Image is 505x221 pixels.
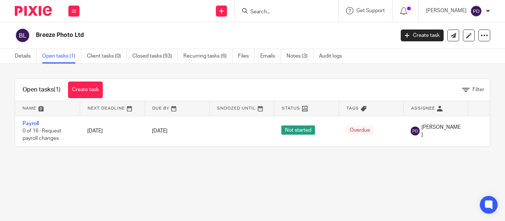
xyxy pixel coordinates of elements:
[23,121,39,126] a: Payroll
[42,49,81,63] a: Open tasks (1)
[15,6,52,16] img: Pixie
[282,106,300,110] span: Status
[217,106,256,110] span: Snoozed Until
[287,49,313,63] a: Notes (3)
[260,49,281,63] a: Emails
[132,49,178,63] a: Closed tasks (93)
[346,125,374,135] span: Overdue
[401,30,444,41] a: Create task
[152,128,167,134] span: [DATE]
[319,49,348,63] a: Audit logs
[356,8,385,13] span: Get Support
[80,116,145,146] td: [DATE]
[36,31,319,39] h2: Breeze Photo Ltd
[346,106,359,110] span: Tags
[87,49,127,63] a: Client tasks (0)
[421,124,461,139] span: [PERSON_NAME]
[15,28,30,43] img: svg%3E
[23,86,61,94] h1: Open tasks
[250,9,316,15] input: Search
[54,87,61,93] span: (1)
[15,49,37,63] a: Details
[426,7,467,14] p: [PERSON_NAME]
[411,127,420,135] img: svg%3E
[23,128,61,141] span: 0 of 16 · Request payroll changes
[281,125,315,135] span: Not started
[183,49,233,63] a: Recurring tasks (6)
[238,49,255,63] a: Files
[472,87,484,92] span: Filter
[68,82,103,98] a: Create task
[470,5,482,17] img: svg%3E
